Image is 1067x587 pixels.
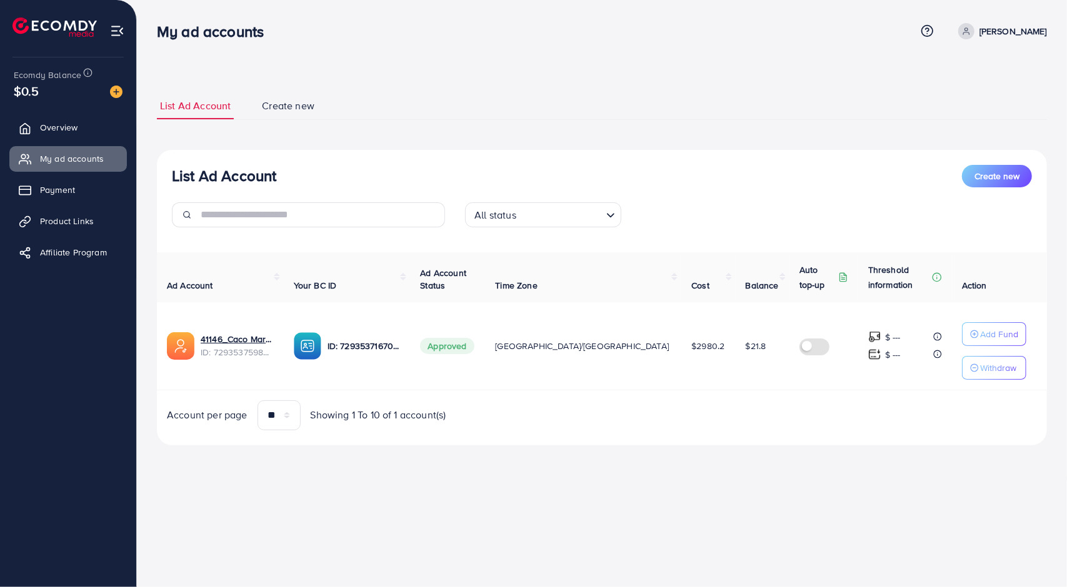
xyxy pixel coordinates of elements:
a: Affiliate Program [9,240,127,265]
span: Affiliate Program [40,246,107,259]
img: ic-ads-acc.e4c84228.svg [167,332,194,360]
p: $ --- [885,330,901,345]
img: ic-ba-acc.ded83a64.svg [294,332,321,360]
p: Withdraw [980,360,1016,375]
span: Time Zone [495,279,537,292]
span: Ad Account [167,279,213,292]
div: <span class='underline'>41146_Caco Mart_1698159067822</span></br>7293537598277042177 [201,333,274,358]
img: menu [110,24,124,38]
iframe: Chat [1014,531,1058,578]
span: Account per page [167,408,248,422]
button: Withdraw [962,356,1026,380]
span: Product Links [40,215,94,227]
div: Search for option [465,202,621,227]
span: Showing 1 To 10 of 1 account(s) [311,408,446,422]
span: My ad accounts [40,152,104,165]
button: Add Fund [962,322,1026,346]
span: Approved [420,338,474,354]
h3: My ad accounts [157,22,274,41]
span: $2980.2 [691,340,724,352]
span: ID: 7293537598277042177 [201,346,274,358]
p: Auto top-up [799,262,836,292]
span: List Ad Account [160,99,231,113]
p: Threshold information [868,262,929,292]
p: [PERSON_NAME] [979,24,1047,39]
span: Ad Account Status [420,267,466,292]
a: Product Links [9,209,127,234]
span: Action [962,279,987,292]
input: Search for option [520,204,601,224]
img: image [110,86,123,98]
span: [GEOGRAPHIC_DATA]/[GEOGRAPHIC_DATA] [495,340,669,352]
p: $ --- [885,347,901,362]
span: Balance [746,279,779,292]
span: Ecomdy Balance [14,69,81,81]
span: Your BC ID [294,279,337,292]
a: Overview [9,115,127,140]
h3: List Ad Account [172,167,276,185]
button: Create new [962,165,1032,187]
img: top-up amount [868,330,881,343]
a: [PERSON_NAME] [953,23,1047,39]
a: Payment [9,177,127,202]
img: top-up amount [868,348,881,361]
span: All status [472,206,519,224]
span: Cost [691,279,709,292]
span: Payment [40,184,75,196]
img: logo [13,17,97,37]
span: $21.8 [746,340,766,352]
span: $0.5 [14,82,39,100]
span: Create new [262,99,314,113]
a: 41146_Caco Mart_1698159067822 [201,333,274,345]
a: My ad accounts [9,146,127,171]
span: Overview [40,121,78,134]
p: ID: 7293537167006121985 [328,338,401,353]
p: Add Fund [980,327,1018,342]
span: Create new [974,170,1019,182]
